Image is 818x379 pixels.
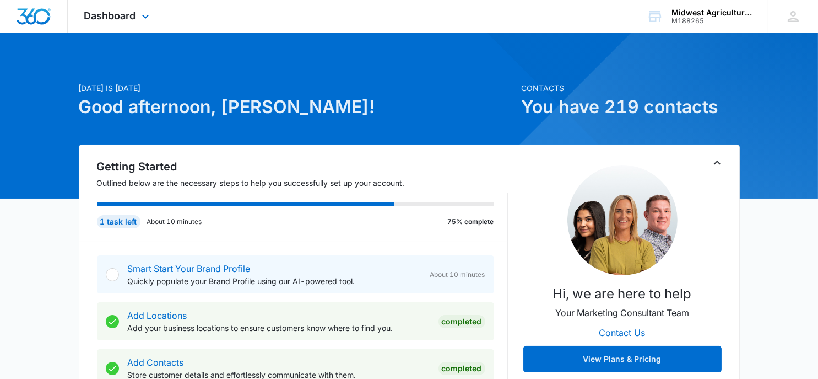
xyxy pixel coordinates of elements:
span: Dashboard [84,10,136,22]
h1: Good afternoon, [PERSON_NAME]! [79,94,515,120]
div: Completed [438,362,485,375]
div: account name [671,8,752,17]
span: About 10 minutes [430,270,485,280]
div: Completed [438,315,485,328]
p: Add your business locations to ensure customers know where to find you. [128,322,430,334]
button: Contact Us [588,319,657,346]
p: 75% complete [448,217,494,227]
p: Contacts [522,82,740,94]
p: About 10 minutes [147,217,202,227]
a: Add Locations [128,310,187,321]
button: Toggle Collapse [711,156,724,169]
h1: You have 219 contacts [522,94,740,120]
p: [DATE] is [DATE] [79,82,515,94]
p: Your Marketing Consultant Team [555,306,689,319]
p: Outlined below are the necessary steps to help you successfully set up your account. [97,177,508,189]
p: Quickly populate your Brand Profile using our AI-powered tool. [128,275,421,287]
h2: Getting Started [97,158,508,175]
div: account id [671,17,752,25]
p: Hi, we are here to help [553,284,692,304]
div: 1 task left [97,215,140,228]
button: View Plans & Pricing [523,346,722,372]
a: Add Contacts [128,357,184,368]
a: Smart Start Your Brand Profile [128,263,251,274]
